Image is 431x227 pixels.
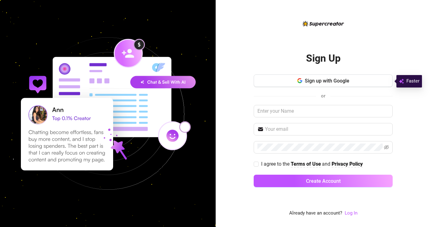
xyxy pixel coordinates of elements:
img: logo-BBDzfeDw.svg [303,21,344,26]
a: Log In [345,210,357,217]
input: Your email [265,125,389,133]
span: and [322,161,332,167]
span: or [321,93,325,99]
img: svg%3e [399,78,404,85]
a: Privacy Policy [332,161,363,168]
input: Enter your Name [254,105,393,117]
span: Sign up with Google [305,78,349,84]
a: Terms of Use [291,161,321,168]
span: eye-invisible [384,145,389,150]
span: Create Account [306,178,341,184]
span: Already have an account? [289,210,342,217]
h2: Sign Up [306,52,341,65]
button: Sign up with Google [254,74,393,87]
a: Log In [345,210,357,216]
button: Create Account [254,175,393,187]
span: Faster [406,78,419,85]
span: I agree to the [261,161,291,167]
